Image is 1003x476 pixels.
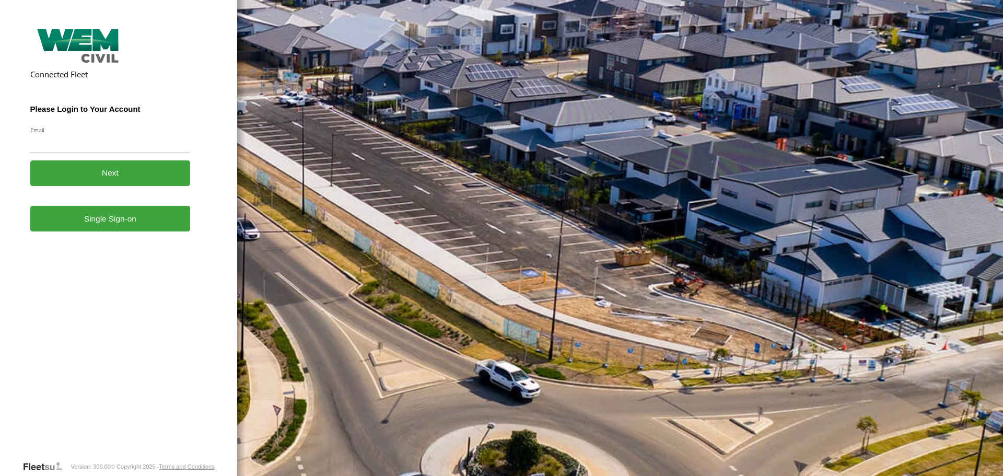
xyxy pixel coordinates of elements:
a: Visit our Website [22,461,71,472]
a: Terms and Conditions [159,463,214,470]
label: Email [30,126,191,134]
div: © Copyright 2025 - [111,463,215,470]
img: WEM [30,29,126,63]
div: Version: 306.00 [71,463,110,470]
button: Next [30,160,191,186]
h2: Connected Fleet [30,69,191,79]
a: Single Sign-on [30,206,191,231]
h3: Please Login to Your Account [30,105,191,113]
